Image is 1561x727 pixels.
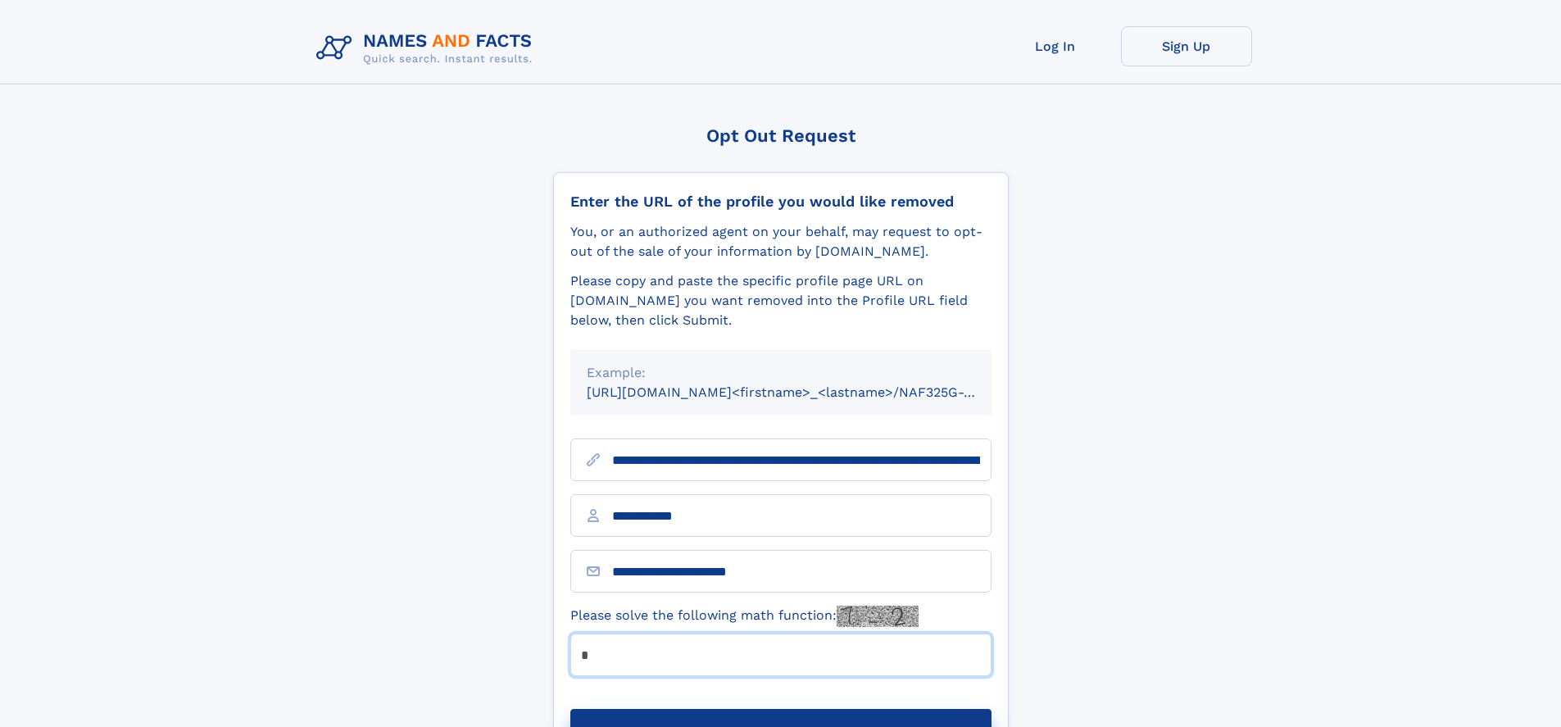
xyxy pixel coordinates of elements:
[990,26,1121,66] a: Log In
[587,363,975,383] div: Example:
[587,384,1023,400] small: [URL][DOMAIN_NAME]<firstname>_<lastname>/NAF325G-xxxxxxxx
[570,606,919,627] label: Please solve the following math function:
[570,271,992,330] div: Please copy and paste the specific profile page URL on [DOMAIN_NAME] you want removed into the Pr...
[570,222,992,261] div: You, or an authorized agent on your behalf, may request to opt-out of the sale of your informatio...
[553,125,1009,146] div: Opt Out Request
[310,26,546,70] img: Logo Names and Facts
[570,193,992,211] div: Enter the URL of the profile you would like removed
[1121,26,1252,66] a: Sign Up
